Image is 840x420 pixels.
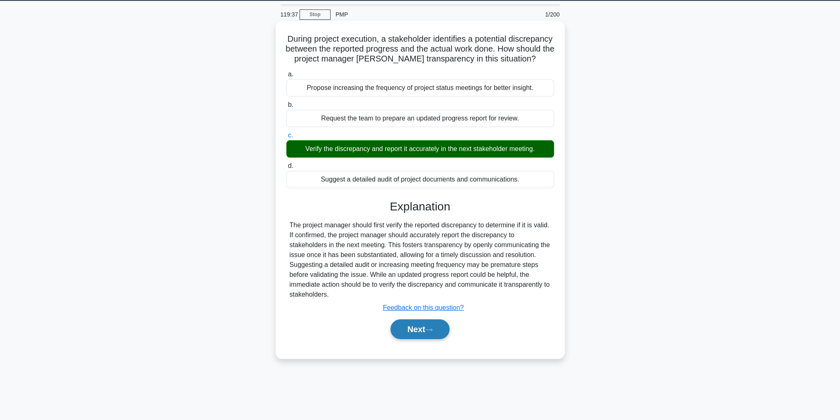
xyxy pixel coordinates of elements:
div: Propose increasing the frequency of project status meetings for better insight. [286,79,554,97]
div: 1/200 [516,6,565,23]
div: Request the team to prepare an updated progress report for review. [286,110,554,127]
div: 119:37 [276,6,300,23]
h3: Explanation [291,200,549,214]
a: Feedback on this question? [383,304,464,311]
a: Stop [300,9,331,20]
div: Suggest a detailed audit of project documents and communications. [286,171,554,188]
div: The project manager should first verify the reported discrepancy to determine if it is valid. If ... [290,220,551,300]
h5: During project execution, a stakeholder identifies a potential discrepancy between the reported p... [286,34,555,64]
span: a. [288,71,293,78]
button: Next [390,319,450,339]
span: d. [288,162,293,169]
div: PMP [331,6,444,23]
span: b. [288,101,293,108]
span: c. [288,132,293,139]
div: Verify the discrepancy and report it accurately in the next stakeholder meeting. [286,140,554,158]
